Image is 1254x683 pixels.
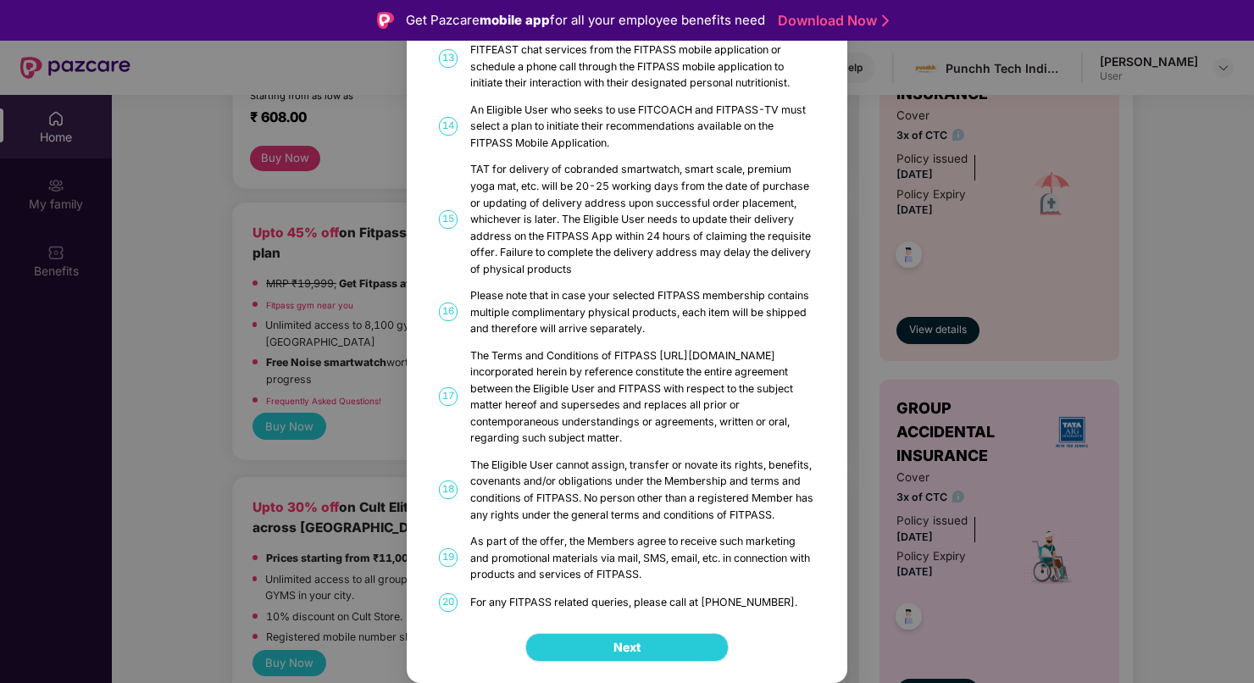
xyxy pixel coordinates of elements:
div: For any FITPASS related queries, please call at [PHONE_NUMBER]. [470,594,815,611]
span: 19 [439,548,458,567]
div: An Eligible User who seeks to use FITCOACH and FITPASS-TV must select a plan to initiate their re... [470,102,815,152]
span: 15 [439,210,458,229]
span: Next [613,638,641,657]
button: Next [525,633,729,662]
strong: mobile app [480,12,550,28]
div: Please note that in case your selected FITPASS membership contains multiple complimentary physica... [470,287,815,337]
span: 18 [439,480,458,499]
img: Stroke [882,12,889,30]
span: 13 [439,49,458,68]
div: The Eligible User cannot assign, transfer or novate its rights, benefits, covenants and/or obliga... [470,457,815,523]
div: TAT for delivery of cobranded smartwatch, smart scale, premium yoga mat, etc. will be 20-25 worki... [470,161,815,277]
div: As part of the offer, the Members agree to receive such marketing and promotional materials via m... [470,533,815,583]
span: 17 [439,387,458,406]
img: Logo [377,12,394,29]
a: Download Now [778,12,884,30]
span: 16 [439,303,458,321]
div: The Terms and Conditions of FITPASS [URL][DOMAIN_NAME] incorporated herein by reference constitut... [470,347,815,447]
div: An Eligible User who seeks to use FITFEAST is required to initiate their FITFEAST chat services f... [470,25,815,92]
span: 20 [439,593,458,612]
div: Get Pazcare for all your employee benefits need [406,10,765,31]
span: 14 [439,117,458,136]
